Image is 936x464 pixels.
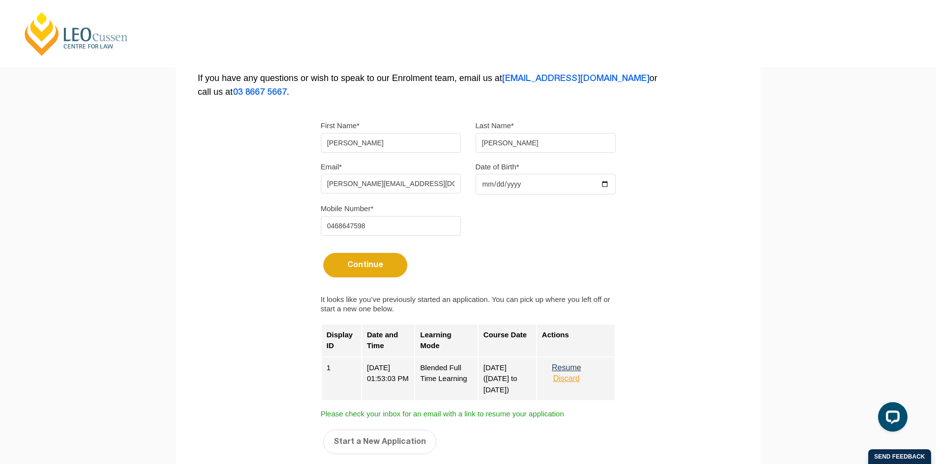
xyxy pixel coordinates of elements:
label: Date of Birth* [476,162,519,172]
div: 1 [321,357,362,401]
strong: Learning Mode [420,330,451,350]
div: [DATE] 01:53:03 PM [362,357,415,401]
iframe: LiveChat chat widget [870,398,911,439]
button: Resume [542,363,591,372]
strong: Course Date [483,330,527,339]
input: Last name [476,133,616,153]
label: First Name* [321,121,360,131]
button: Continue [323,253,407,277]
div: Blended Full Time Learning [415,357,478,401]
label: It looks like you’ve previously started an application. You can pick up where you left off or sta... [321,295,616,314]
input: First name [321,133,461,153]
a: [EMAIL_ADDRESS][DOMAIN_NAME] [502,75,650,82]
span: Please check your inbox for an email with a link to resume your application [321,409,616,420]
label: Mobile Number* [321,204,374,214]
input: Mobile Number [321,216,461,236]
input: Email [321,174,461,193]
strong: Date and Time [367,330,398,350]
strong: Actions [542,330,569,339]
a: 03 8667 5667 [233,88,287,96]
a: [PERSON_NAME] Centre for Law [22,11,131,57]
label: Last Name* [476,121,514,131]
button: Discard [542,374,591,383]
strong: Display ID [327,330,353,350]
div: [DATE] ([DATE] to [DATE]) [478,357,537,401]
label: Email* [321,162,342,172]
button: Start a New Application [323,430,436,454]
